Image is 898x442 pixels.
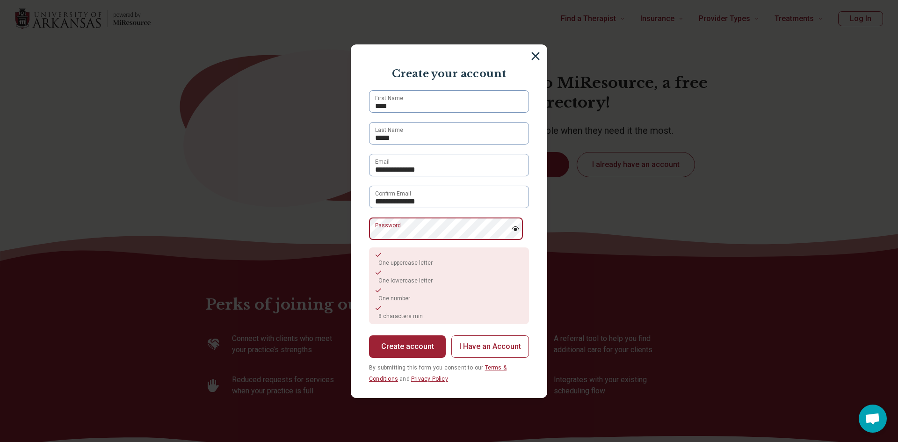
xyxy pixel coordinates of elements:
span: One lowercase letter [378,277,433,284]
span: By submitting this form you consent to our and [369,364,507,382]
label: Last Name [375,126,403,134]
label: Email [375,158,390,166]
img: password [511,226,520,231]
button: Create account [369,335,446,358]
a: Privacy Policy [411,376,448,382]
button: I Have an Account [451,335,529,358]
label: Confirm Email [375,189,411,198]
span: One uppercase letter [378,260,433,266]
p: Create your account [360,67,538,81]
span: One number [378,295,410,302]
span: 8 characters min [378,313,423,319]
label: First Name [375,94,403,102]
label: Password [375,221,401,230]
